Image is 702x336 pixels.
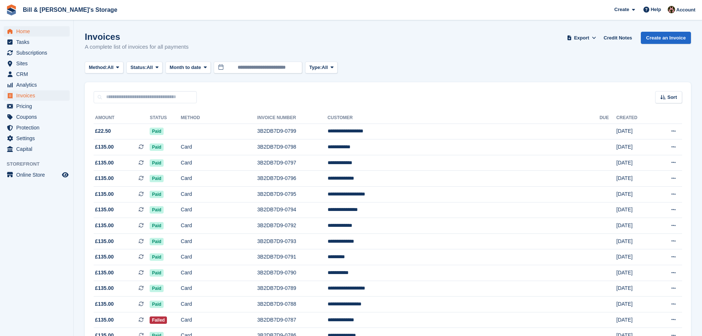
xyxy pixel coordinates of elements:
td: [DATE] [617,297,654,312]
td: [DATE] [617,281,654,297]
td: Card [181,281,257,297]
a: menu [4,69,70,79]
td: [DATE] [617,187,654,202]
td: 3B2DB7D9-0794 [257,202,328,218]
p: A complete list of invoices for all payments [85,43,189,51]
span: All [322,64,328,71]
span: Paid [150,222,163,229]
a: Preview store [61,170,70,179]
td: [DATE] [617,124,654,139]
span: Create [614,6,629,13]
span: Method: [89,64,108,71]
span: £135.00 [95,206,114,214]
th: Status [150,112,181,124]
td: Card [181,265,257,281]
span: Paid [150,238,163,245]
button: Status: All [126,62,163,74]
span: £135.00 [95,300,114,308]
span: £135.00 [95,190,114,198]
td: [DATE] [617,171,654,187]
a: menu [4,170,70,180]
span: £22.50 [95,127,111,135]
span: £135.00 [95,253,114,261]
td: [DATE] [617,139,654,155]
img: stora-icon-8386f47178a22dfd0bd8f6a31ec36ba5ce8667c1dd55bd0f319d3a0aa187defe.svg [6,4,17,15]
span: Paid [150,159,163,167]
a: menu [4,80,70,90]
span: Pricing [16,101,60,111]
td: 3B2DB7D9-0798 [257,139,328,155]
span: Paid [150,206,163,214]
a: menu [4,48,70,58]
span: Paid [150,253,163,261]
span: All [147,64,153,71]
td: Card [181,297,257,312]
td: Card [181,187,257,202]
th: Customer [328,112,600,124]
td: Card [181,171,257,187]
span: Capital [16,144,60,154]
td: [DATE] [617,249,654,265]
a: menu [4,112,70,122]
td: 3B2DB7D9-0789 [257,281,328,297]
td: Card [181,249,257,265]
td: 3B2DB7D9-0791 [257,249,328,265]
td: 3B2DB7D9-0787 [257,312,328,328]
span: £135.00 [95,222,114,229]
td: Card [181,155,257,171]
span: Failed [150,316,167,324]
button: Month to date [165,62,211,74]
td: 3B2DB7D9-0792 [257,218,328,234]
button: Export [565,32,598,44]
span: £135.00 [95,238,114,245]
span: Paid [150,191,163,198]
span: All [108,64,114,71]
h1: Invoices [85,32,189,42]
a: menu [4,144,70,154]
td: Card [181,139,257,155]
td: 3B2DB7D9-0796 [257,171,328,187]
span: Home [16,26,60,37]
span: Subscriptions [16,48,60,58]
img: Jack Bottesch [668,6,675,13]
td: Card [181,202,257,218]
span: £135.00 [95,174,114,182]
td: Card [181,312,257,328]
a: Bill & [PERSON_NAME]'s Storage [20,4,120,16]
span: Analytics [16,80,60,90]
td: Card [181,218,257,234]
td: 3B2DB7D9-0795 [257,187,328,202]
span: £135.00 [95,143,114,151]
span: Invoices [16,90,60,101]
span: Sort [667,94,677,101]
span: Month to date [170,64,201,71]
a: Credit Notes [601,32,635,44]
span: Account [676,6,695,14]
span: Paid [150,143,163,151]
th: Created [617,112,654,124]
th: Due [600,112,617,124]
td: [DATE] [617,233,654,249]
a: menu [4,58,70,69]
td: 3B2DB7D9-0793 [257,233,328,249]
th: Method [181,112,257,124]
td: 3B2DB7D9-0790 [257,265,328,281]
td: [DATE] [617,155,654,171]
span: £135.00 [95,284,114,292]
td: Card [181,233,257,249]
td: 3B2DB7D9-0788 [257,297,328,312]
span: Paid [150,301,163,308]
a: menu [4,26,70,37]
a: Create an Invoice [641,32,691,44]
td: [DATE] [617,218,654,234]
span: £135.00 [95,159,114,167]
span: £135.00 [95,316,114,324]
span: Paid [150,269,163,277]
th: Invoice Number [257,112,328,124]
a: menu [4,101,70,111]
span: Paid [150,175,163,182]
a: menu [4,90,70,101]
span: Help [651,6,661,13]
button: Type: All [305,62,338,74]
span: Settings [16,133,60,143]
